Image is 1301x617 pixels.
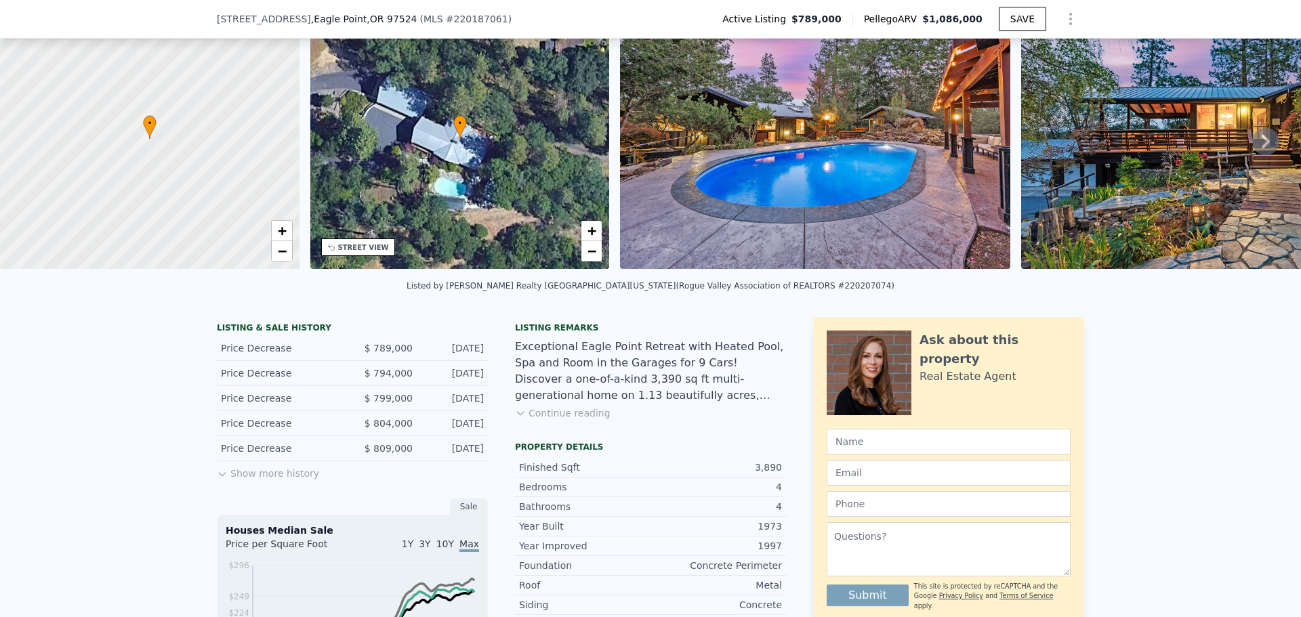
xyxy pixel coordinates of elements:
[453,117,467,129] span: •
[407,281,894,291] div: Listed by [PERSON_NAME] Realty [GEOGRAPHIC_DATA][US_STATE] (Rogue Valley Association of REALTORS ...
[217,322,488,336] div: LISTING & SALE HISTORY
[650,500,782,513] div: 4
[519,519,650,533] div: Year Built
[367,14,417,24] span: , OR 97524
[365,368,413,379] span: $ 794,000
[424,341,484,355] div: [DATE]
[581,241,602,261] a: Zoom out
[338,242,389,253] div: STREET VIEW
[143,115,157,139] div: •
[999,7,1046,31] button: SAVE
[827,584,909,606] button: Submit
[519,500,650,513] div: Bathrooms
[436,538,454,549] span: 10Y
[277,222,286,239] span: +
[519,578,650,592] div: Roof
[650,539,782,553] div: 1997
[453,115,467,139] div: •
[277,242,286,259] span: −
[920,331,1071,368] div: Ask about this property
[365,418,413,429] span: $ 804,000
[221,442,342,455] div: Price Decrease
[519,480,650,494] div: Bedrooms
[650,461,782,474] div: 3,890
[922,14,983,24] span: $1,086,000
[1057,5,1084,33] button: Show Options
[424,14,443,24] span: MLS
[827,460,1071,486] input: Email
[515,442,786,452] div: Property details
[402,538,413,549] span: 1Y
[519,461,650,474] div: Finished Sqft
[228,592,249,601] tspan: $249
[424,442,484,455] div: [DATE]
[914,582,1071,611] div: This site is protected by reCAPTCHA and the Google and apply.
[827,429,1071,454] input: Name
[999,592,1053,599] a: Terms of Service
[424,417,484,430] div: [DATE]
[419,538,430,549] span: 3Y
[143,117,157,129] span: •
[519,539,650,553] div: Year Improved
[221,341,342,355] div: Price Decrease
[217,12,311,26] span: [STREET_ADDRESS]
[365,443,413,454] span: $ 809,000
[587,242,596,259] span: −
[221,366,342,380] div: Price Decrease
[827,491,1071,517] input: Phone
[228,561,249,570] tspan: $296
[221,391,342,405] div: Price Decrease
[272,221,292,241] a: Zoom in
[221,417,342,430] div: Price Decrease
[519,598,650,612] div: Siding
[365,393,413,404] span: $ 799,000
[650,578,782,592] div: Metal
[791,12,842,26] span: $789,000
[722,12,791,26] span: Active Listing
[515,406,611,420] button: Continue reading
[311,12,417,26] span: , Eagle Point
[365,343,413,354] span: $ 789,000
[587,222,596,239] span: +
[515,339,786,404] div: Exceptional Eagle Point Retreat with Heated Pool, Spa and Room in the Garages for 9 Cars! Discove...
[620,9,1010,269] img: Sale: 141592125 Parcel: 70089633
[515,322,786,333] div: Listing remarks
[272,241,292,261] a: Zoom out
[650,480,782,494] div: 4
[581,221,602,241] a: Zoom in
[424,366,484,380] div: [DATE]
[650,559,782,572] div: Concrete Perimeter
[650,519,782,533] div: 1973
[450,498,488,515] div: Sale
[864,12,923,26] span: Pellego ARV
[420,12,512,26] div: ( )
[459,538,479,552] span: Max
[226,524,479,537] div: Houses Median Sale
[939,592,983,599] a: Privacy Policy
[446,14,508,24] span: # 220187061
[920,368,1016,385] div: Real Estate Agent
[650,598,782,612] div: Concrete
[226,537,352,559] div: Price per Square Foot
[217,461,319,480] button: Show more history
[424,391,484,405] div: [DATE]
[519,559,650,572] div: Foundation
